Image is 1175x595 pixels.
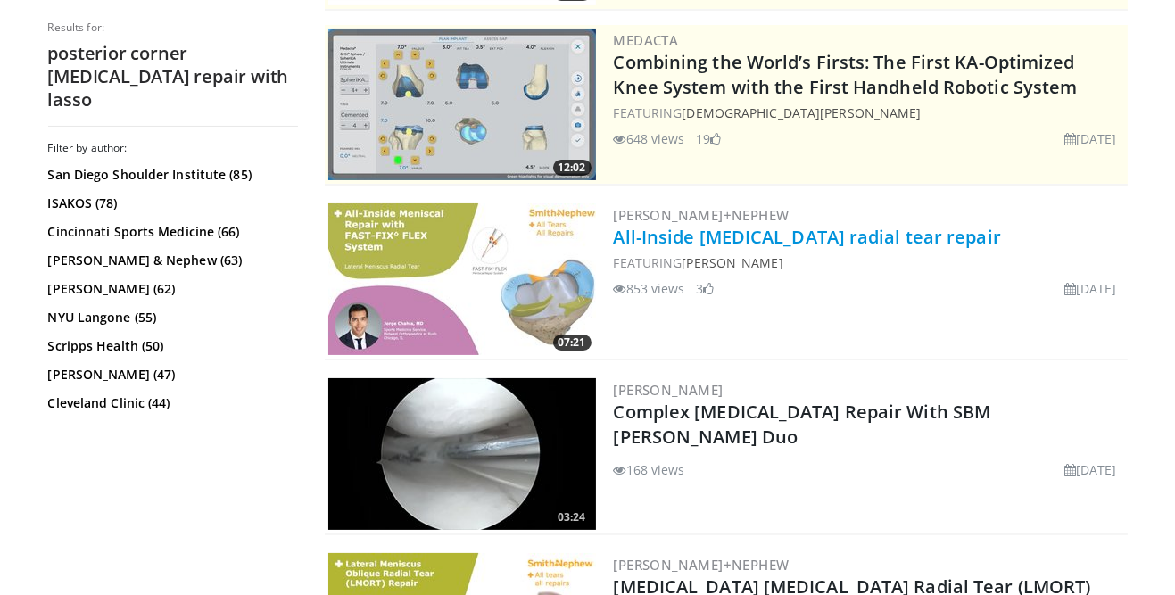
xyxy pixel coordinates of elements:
[553,160,592,176] span: 12:02
[48,166,294,184] a: San Diego Shoulder Institute (85)
[1064,129,1117,148] li: [DATE]
[1064,279,1117,298] li: [DATE]
[614,225,1001,249] a: All-Inside [MEDICAL_DATA] radial tear repair
[553,509,592,525] span: 03:24
[328,378,596,530] a: 03:24
[696,279,714,298] li: 3
[48,194,294,212] a: ISAKOS (78)
[614,556,790,574] a: [PERSON_NAME]+Nephew
[48,337,294,355] a: Scripps Health (50)
[48,394,294,412] a: Cleveland Clinic (44)
[1064,460,1117,479] li: [DATE]
[614,279,685,298] li: 853 views
[614,103,1124,122] div: FEATURING
[614,460,685,479] li: 168 views
[696,129,721,148] li: 19
[328,378,596,530] img: bff37d31-2e68-4d49-9ca0-74827d30edbb.300x170_q85_crop-smart_upscale.jpg
[328,29,596,180] img: aaf1b7f9-f888-4d9f-a252-3ca059a0bd02.300x170_q85_crop-smart_upscale.jpg
[328,203,596,355] img: c86a3304-9198-43f0-96be-d6f8d7407bb4.300x170_q85_crop-smart_upscale.jpg
[614,31,679,49] a: Medacta
[48,21,298,35] p: Results for:
[48,141,298,155] h3: Filter by author:
[48,223,294,241] a: Cincinnati Sports Medicine (66)
[614,381,724,399] a: [PERSON_NAME]
[614,206,790,224] a: [PERSON_NAME]+Nephew
[48,309,294,326] a: NYU Langone (55)
[614,129,685,148] li: 648 views
[682,104,921,121] a: [DEMOGRAPHIC_DATA][PERSON_NAME]
[48,42,298,112] h2: posterior corner [MEDICAL_DATA] repair with lasso
[48,280,294,298] a: [PERSON_NAME] (62)
[48,252,294,269] a: [PERSON_NAME] & Nephew (63)
[48,366,294,384] a: [PERSON_NAME] (47)
[614,50,1078,99] a: Combining the World’s Firsts: The First KA-Optimized Knee System with the First Handheld Robotic ...
[682,254,782,271] a: [PERSON_NAME]
[328,29,596,180] a: 12:02
[614,253,1124,272] div: FEATURING
[328,203,596,355] a: 07:21
[553,335,592,351] span: 07:21
[614,400,991,449] a: Complex [MEDICAL_DATA] Repair With SBM [PERSON_NAME] Duo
